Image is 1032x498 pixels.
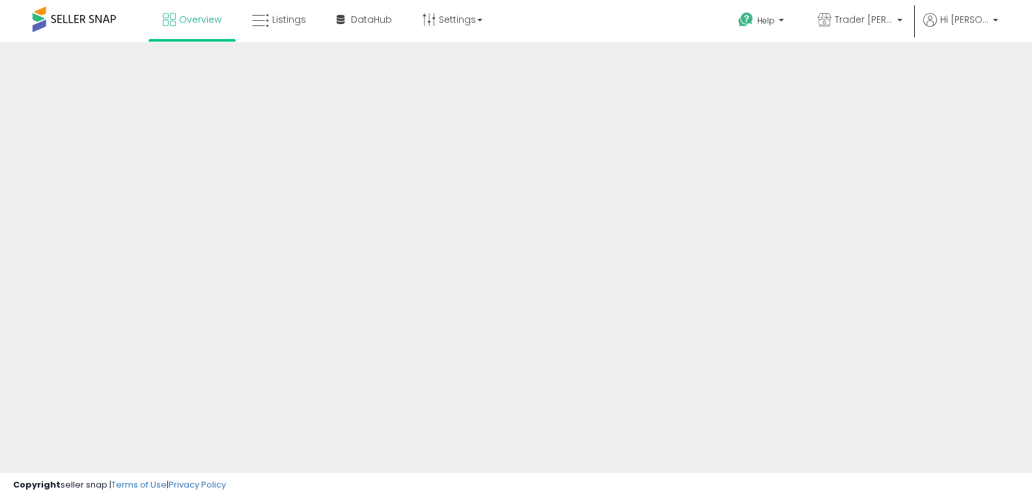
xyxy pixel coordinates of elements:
[179,13,221,26] span: Overview
[940,13,989,26] span: Hi [PERSON_NAME]
[835,13,893,26] span: Trader [PERSON_NAME]
[738,12,754,28] i: Get Help
[272,13,306,26] span: Listings
[923,13,998,42] a: Hi [PERSON_NAME]
[13,478,61,491] strong: Copyright
[111,478,167,491] a: Terms of Use
[728,2,797,42] a: Help
[351,13,392,26] span: DataHub
[757,15,775,26] span: Help
[169,478,226,491] a: Privacy Policy
[13,479,226,491] div: seller snap | |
